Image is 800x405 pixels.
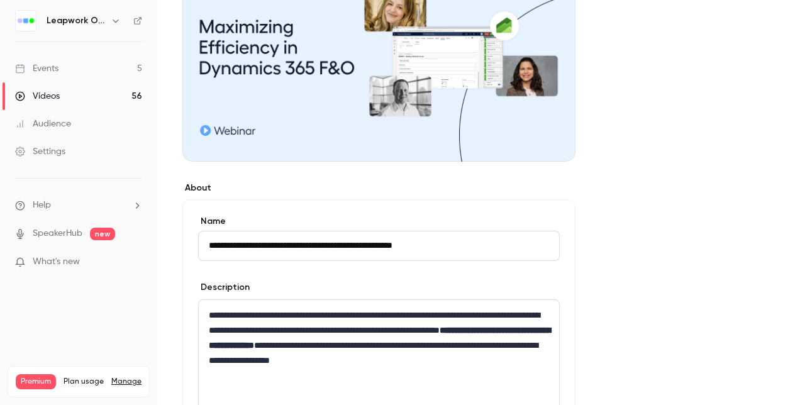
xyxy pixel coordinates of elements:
div: Events [15,62,58,75]
span: Premium [16,374,56,389]
div: Settings [15,145,65,158]
label: Name [198,215,560,228]
a: SpeakerHub [33,227,82,240]
span: Help [33,199,51,212]
label: Description [198,281,250,294]
a: Manage [111,377,142,387]
span: new [90,228,115,240]
img: Leapwork Online Event [16,11,36,31]
li: help-dropdown-opener [15,199,142,212]
label: About [182,182,575,194]
span: What's new [33,255,80,269]
h6: Leapwork Online Event [47,14,106,27]
iframe: Noticeable Trigger [127,257,142,268]
div: Audience [15,118,71,130]
span: Plan usage [64,377,104,387]
div: Videos [15,90,60,103]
